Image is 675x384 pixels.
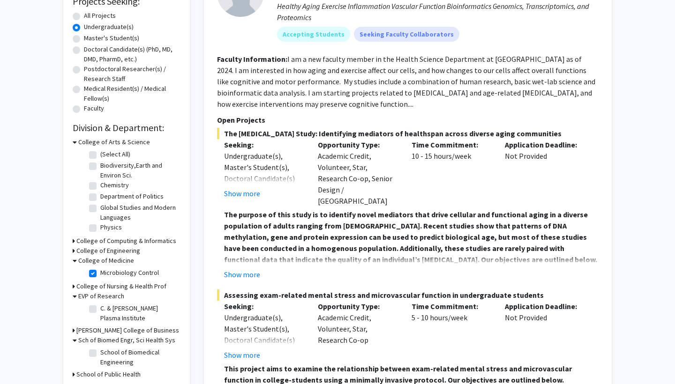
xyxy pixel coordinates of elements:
[100,192,164,201] label: Department of Politics
[498,301,592,361] div: Not Provided
[78,137,150,147] h3: College of Arts & Science
[277,0,599,23] div: Healthy Aging Exercise Inflammation Vascular Function Bioinformatics Genomics, Transcriptomics, a...
[73,122,180,133] h2: Division & Department:
[100,268,159,278] label: Microbiology Control
[505,139,585,150] p: Application Deadline:
[412,301,491,312] p: Time Commitment:
[100,203,178,222] label: Global Studies and Modern Languages
[76,325,179,335] h3: [PERSON_NAME] College of Business
[224,269,260,280] button: Show more
[412,139,491,150] p: Time Commitment:
[318,139,397,150] p: Opportunity Type:
[217,289,599,301] span: Assessing exam-related mental stress and microvascular function in undergraduate students
[217,128,599,139] span: The [MEDICAL_DATA] Study: Identifying mediators of healthspan across diverse aging communities
[405,139,498,207] div: 10 - 15 hours/week
[224,210,597,264] strong: The purpose of this study is to identify novel mediators that drive cellular and functional aging...
[505,301,585,312] p: Application Deadline:
[318,301,397,312] p: Opportunity Type:
[76,246,140,256] h3: College of Engineering
[76,281,166,291] h3: College of Nursing & Health Prof
[354,27,459,42] mat-chip: Seeking Faculty Collaborators
[76,369,141,379] h3: School of Public Health
[311,139,405,207] div: Academic Credit, Volunteer, Star, Research Co-op, Senior Design / [GEOGRAPHIC_DATA]
[405,301,498,361] div: 5 - 10 hours/week
[100,303,178,323] label: C. & [PERSON_NAME] Plasma Institute
[224,188,260,199] button: Show more
[311,301,405,361] div: Academic Credit, Volunteer, Star, Research Co-op
[224,150,304,207] div: Undergraduate(s), Master's Student(s), Doctoral Candidate(s) (PhD, MD, DMD, PharmD, etc.)
[7,342,40,377] iframe: Chat
[100,180,129,190] label: Chemistry
[84,22,134,32] label: Undergraduate(s)
[84,11,116,21] label: All Projects
[498,139,592,207] div: Not Provided
[78,335,175,345] h3: Sch of Biomed Engr, Sci Health Sys
[224,349,260,361] button: Show more
[78,256,134,266] h3: College of Medicine
[217,54,287,64] b: Faculty Information:
[224,301,304,312] p: Seeking:
[100,161,178,180] label: Biodiversity,Earth and Environ Sci.
[84,64,180,84] label: Postdoctoral Researcher(s) / Research Staff
[84,44,180,64] label: Doctoral Candidate(s) (PhD, MD, DMD, PharmD, etc.)
[277,27,350,42] mat-chip: Accepting Students
[76,236,176,246] h3: College of Computing & Informatics
[100,347,178,367] label: School of Biomedical Engineering
[84,103,104,113] label: Faculty
[100,222,122,232] label: Physics
[84,33,139,43] label: Master's Student(s)
[217,54,595,109] fg-read-more: I am a new faculty member in the Health Science Department at [GEOGRAPHIC_DATA] as of 2024. I am ...
[100,149,130,159] label: (Select All)
[224,139,304,150] p: Seeking:
[84,84,180,103] label: Medical Resident(s) / Medical Fellow(s)
[224,312,304,368] div: Undergraduate(s), Master's Student(s), Doctoral Candidate(s) (PhD, MD, DMD, PharmD, etc.)
[78,291,124,301] h3: EVP of Research
[217,114,599,126] p: Open Projects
